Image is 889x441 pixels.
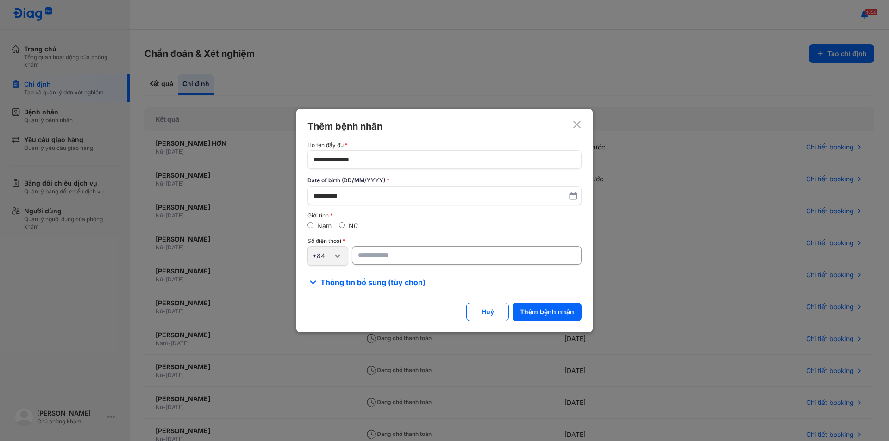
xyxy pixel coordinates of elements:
div: Thêm bệnh nhân [307,120,382,133]
div: +84 [313,251,332,261]
button: Huỷ [466,303,509,321]
div: Date of birth (DD/MM/YYYY) [307,176,582,185]
div: Họ tên đầy đủ [307,142,582,149]
label: Nam [317,222,332,230]
button: Thêm bệnh nhân [513,303,582,321]
div: Số điện thoại [307,238,582,244]
label: Nữ [349,222,358,230]
span: Thông tin bổ sung (tùy chọn) [320,277,426,288]
div: Giới tính [307,212,582,219]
